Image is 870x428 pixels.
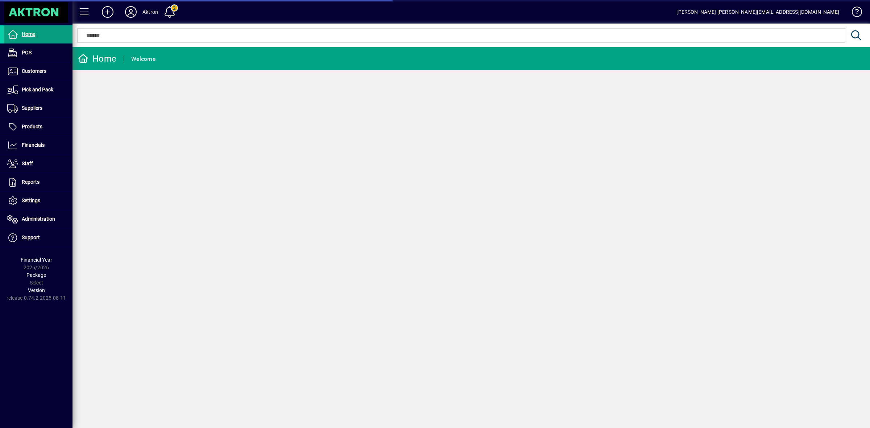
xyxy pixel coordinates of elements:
[22,87,53,92] span: Pick and Pack
[22,179,40,185] span: Reports
[4,136,72,154] a: Financials
[4,192,72,210] a: Settings
[4,173,72,191] a: Reports
[22,68,46,74] span: Customers
[28,287,45,293] span: Version
[4,62,72,80] a: Customers
[4,81,72,99] a: Pick and Pack
[22,105,42,111] span: Suppliers
[4,99,72,117] a: Suppliers
[22,216,55,222] span: Administration
[676,6,839,18] div: [PERSON_NAME] [PERSON_NAME][EMAIL_ADDRESS][DOMAIN_NAME]
[142,6,158,18] div: Aktron
[22,50,32,55] span: POS
[846,1,861,25] a: Knowledge Base
[4,44,72,62] a: POS
[4,118,72,136] a: Products
[22,161,33,166] span: Staff
[119,5,142,18] button: Profile
[22,142,45,148] span: Financials
[22,124,42,129] span: Products
[4,229,72,247] a: Support
[96,5,119,18] button: Add
[78,53,116,65] div: Home
[4,155,72,173] a: Staff
[21,257,52,263] span: Financial Year
[26,272,46,278] span: Package
[131,53,156,65] div: Welcome
[22,234,40,240] span: Support
[22,198,40,203] span: Settings
[22,31,35,37] span: Home
[4,210,72,228] a: Administration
